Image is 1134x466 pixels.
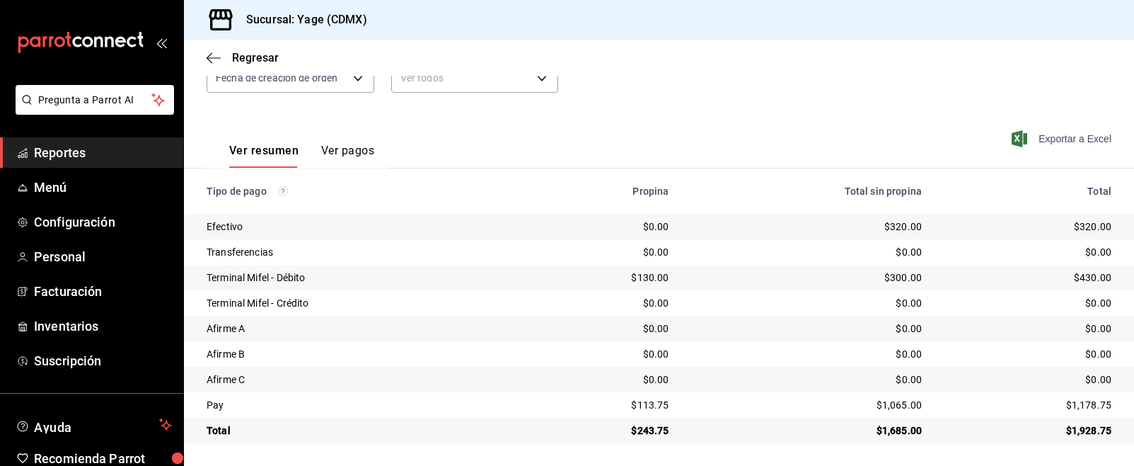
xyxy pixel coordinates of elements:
div: Total [207,424,517,438]
div: $320.00 [691,220,922,234]
button: open_drawer_menu [156,37,167,48]
div: $1,178.75 [944,398,1111,412]
div: Transferencias [207,245,517,259]
div: $0.00 [691,296,922,310]
button: Ver resumen [229,144,299,168]
button: Exportar a Excel [1014,130,1111,147]
button: Ver pagos [321,144,374,168]
span: Fecha de creación de orden [216,71,337,85]
span: Ayuda [34,416,154,433]
span: Configuración [34,212,172,232]
div: $0.00 [944,245,1111,259]
div: $0.00 [944,296,1111,310]
div: $0.00 [540,373,669,387]
div: $320.00 [944,220,1111,234]
div: Terminal Mifel - Débito [207,271,517,285]
svg: Los pagos realizados con Pay y otras terminales son montos brutos. [278,186,288,196]
div: $113.75 [540,398,669,412]
span: Facturación [34,282,172,301]
div: $0.00 [540,220,669,234]
div: Tipo de pago [207,186,517,197]
div: $0.00 [540,296,669,310]
div: $0.00 [944,373,1111,387]
div: $243.75 [540,424,669,438]
div: Total sin propina [691,186,922,197]
div: $0.00 [691,245,922,259]
div: $1,928.75 [944,424,1111,438]
div: $0.00 [691,347,922,361]
div: $0.00 [540,322,669,336]
h3: Sucursal: Yage (CDMX) [235,11,367,28]
span: Inventarios [34,317,172,336]
span: Regresar [232,51,279,64]
div: Total [944,186,1111,197]
div: Propina [540,186,669,197]
button: Regresar [207,51,279,64]
div: navigation tabs [229,144,374,168]
div: $1,685.00 [691,424,922,438]
div: $0.00 [944,347,1111,361]
span: Suscripción [34,351,172,370]
div: $430.00 [944,271,1111,285]
button: Pregunta a Parrot AI [16,85,174,115]
div: $0.00 [944,322,1111,336]
div: Afirme A [207,322,517,336]
span: Menú [34,178,172,197]
div: $1,065.00 [691,398,922,412]
div: $0.00 [691,373,922,387]
div: $300.00 [691,271,922,285]
div: Ver todos [391,63,559,93]
div: $0.00 [540,245,669,259]
span: Personal [34,247,172,266]
div: Afirme B [207,347,517,361]
div: $0.00 [540,347,669,361]
div: $130.00 [540,271,669,285]
div: Terminal Mifel - Crédito [207,296,517,310]
div: $0.00 [691,322,922,336]
span: Reportes [34,143,172,162]
div: Pay [207,398,517,412]
div: Efectivo [207,220,517,234]
span: Pregunta a Parrot AI [38,93,152,108]
a: Pregunta a Parrot AI [10,103,174,118]
div: Afirme C [207,373,517,387]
